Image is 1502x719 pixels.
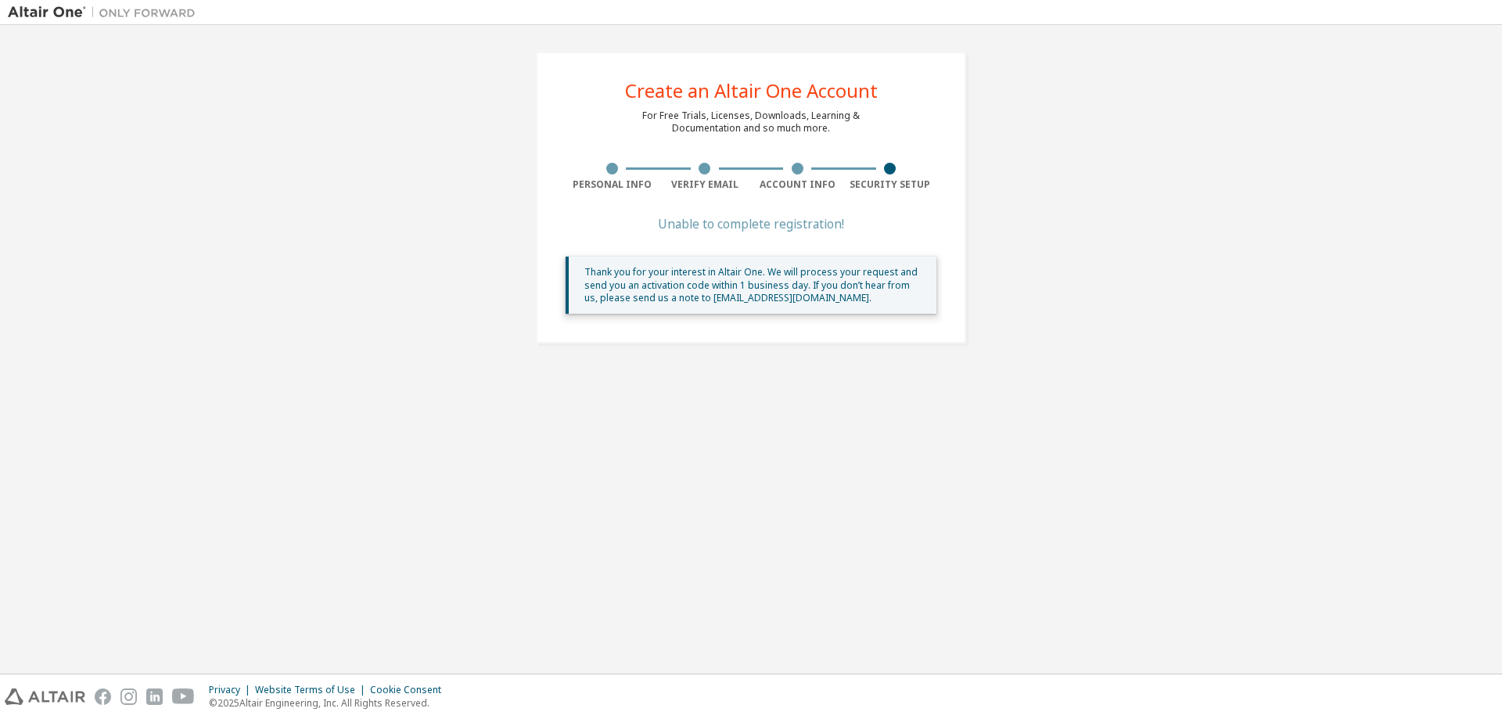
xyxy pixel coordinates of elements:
[751,178,844,191] div: Account Info
[120,688,137,705] img: instagram.svg
[844,178,937,191] div: Security Setup
[566,219,936,228] div: Unable to complete registration!
[172,688,195,705] img: youtube.svg
[5,688,85,705] img: altair_logo.svg
[95,688,111,705] img: facebook.svg
[146,688,163,705] img: linkedin.svg
[659,178,752,191] div: Verify Email
[642,110,860,135] div: For Free Trials, Licenses, Downloads, Learning & Documentation and so much more.
[209,696,451,710] p: © 2025 Altair Engineering, Inc. All Rights Reserved.
[566,178,659,191] div: Personal Info
[255,684,370,696] div: Website Terms of Use
[8,5,203,20] img: Altair One
[625,81,878,100] div: Create an Altair One Account
[370,684,451,696] div: Cookie Consent
[209,684,255,696] div: Privacy
[584,266,924,304] div: Thank you for your interest in Altair One. We will process your request and send you an activatio...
